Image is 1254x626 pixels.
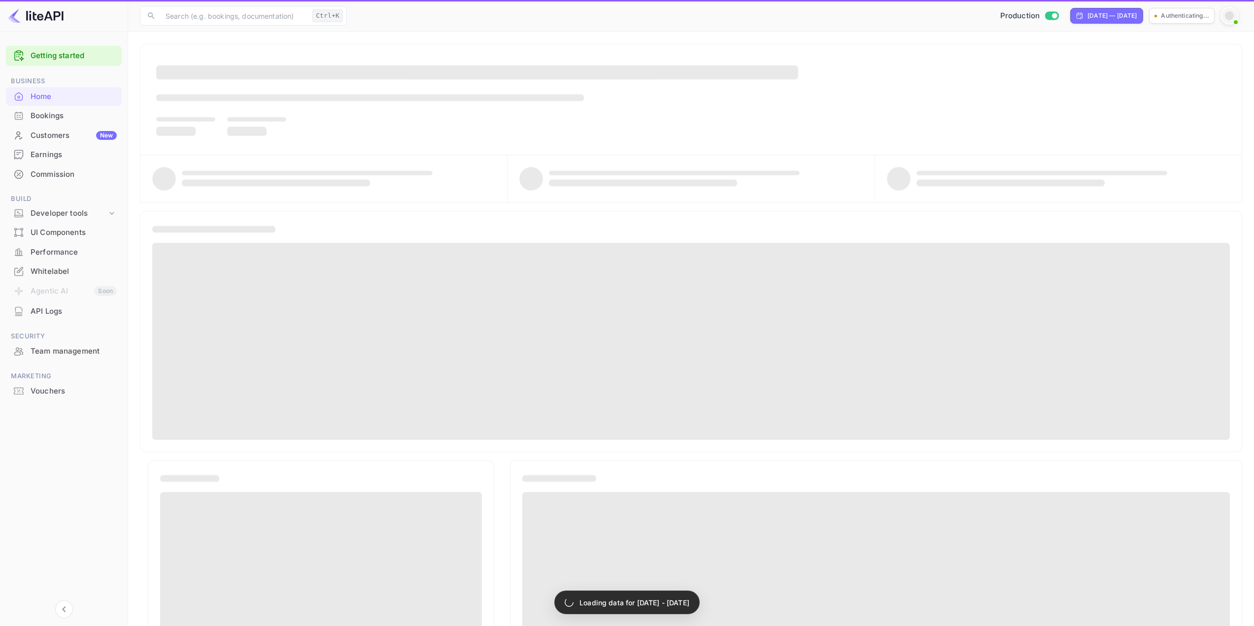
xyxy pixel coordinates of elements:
div: Whitelabel [6,262,122,281]
a: Team management [6,342,122,360]
div: Performance [31,247,117,258]
div: CustomersNew [6,126,122,145]
div: UI Components [6,223,122,242]
div: Bookings [31,110,117,122]
div: Commission [31,169,117,180]
div: Home [6,87,122,106]
div: UI Components [31,227,117,238]
div: New [96,131,117,140]
button: Collapse navigation [55,600,73,618]
input: Search (e.g. bookings, documentation) [160,6,308,26]
div: Customers [31,130,117,141]
span: Marketing [6,371,122,382]
div: Developer tools [31,208,107,219]
a: Bookings [6,106,122,125]
a: Earnings [6,145,122,164]
span: Business [6,76,122,87]
a: Home [6,87,122,105]
div: Whitelabel [31,266,117,277]
div: Performance [6,243,122,262]
a: Vouchers [6,382,122,400]
div: Bookings [6,106,122,126]
div: Vouchers [31,386,117,397]
img: LiteAPI logo [8,8,64,24]
div: Earnings [6,145,122,165]
div: Home [31,91,117,102]
div: Vouchers [6,382,122,401]
div: API Logs [31,306,117,317]
div: [DATE] — [DATE] [1087,11,1137,20]
p: Loading data for [DATE] - [DATE] [579,597,689,608]
div: Getting started [6,46,122,66]
div: Click to change the date range period [1070,8,1143,24]
p: Authenticating... [1161,11,1209,20]
span: Production [1000,10,1040,22]
div: Commission [6,165,122,184]
a: CustomersNew [6,126,122,144]
div: Switch to Sandbox mode [996,10,1063,22]
div: Team management [6,342,122,361]
a: Getting started [31,50,117,62]
a: Performance [6,243,122,261]
div: Earnings [31,149,117,161]
a: Whitelabel [6,262,122,280]
a: API Logs [6,302,122,320]
div: API Logs [6,302,122,321]
div: Team management [31,346,117,357]
span: Build [6,194,122,204]
div: Ctrl+K [312,9,343,22]
a: Commission [6,165,122,183]
span: Security [6,331,122,342]
a: UI Components [6,223,122,241]
div: Developer tools [6,205,122,222]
